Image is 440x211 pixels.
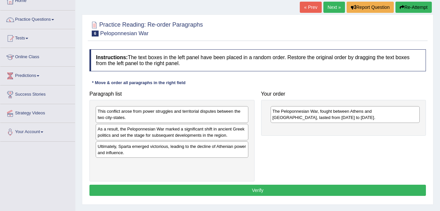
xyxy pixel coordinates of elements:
[271,106,420,123] div: The Peloponnesian War, fought between Athens and [GEOGRAPHIC_DATA], lasted from [DATE] to [DATE].
[0,85,75,102] a: Success Stories
[96,106,248,123] div: This conflict arose from power struggles and territorial disputes between the two city-states.
[395,2,432,13] button: Re-Attempt
[0,104,75,121] a: Strategy Videos
[89,20,203,36] h2: Practice Reading: Re-order Paragraphs
[0,67,75,83] a: Predictions
[96,55,128,60] b: Instructions:
[96,141,248,158] div: Ultimately, Sparta emerged victorious, leading to the decline of Athenian power and influence.
[0,123,75,139] a: Your Account
[89,49,426,71] h4: The text boxes in the left panel have been placed in a random order. Restore the original order b...
[0,29,75,46] a: Tests
[96,124,248,140] div: As a result, the Peloponnesian War marked a significant shift in ancient Greek politics and set t...
[89,185,426,196] button: Verify
[300,2,321,13] a: « Prev
[261,91,426,97] h4: Your order
[323,2,345,13] a: Next »
[347,2,394,13] button: Report Question
[100,30,149,36] small: Peloponnesian War
[0,48,75,64] a: Online Class
[0,11,75,27] a: Practice Questions
[89,91,255,97] h4: Paragraph list
[92,31,99,36] span: 6
[89,80,188,86] div: * Move & order all paragraphs in the right field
